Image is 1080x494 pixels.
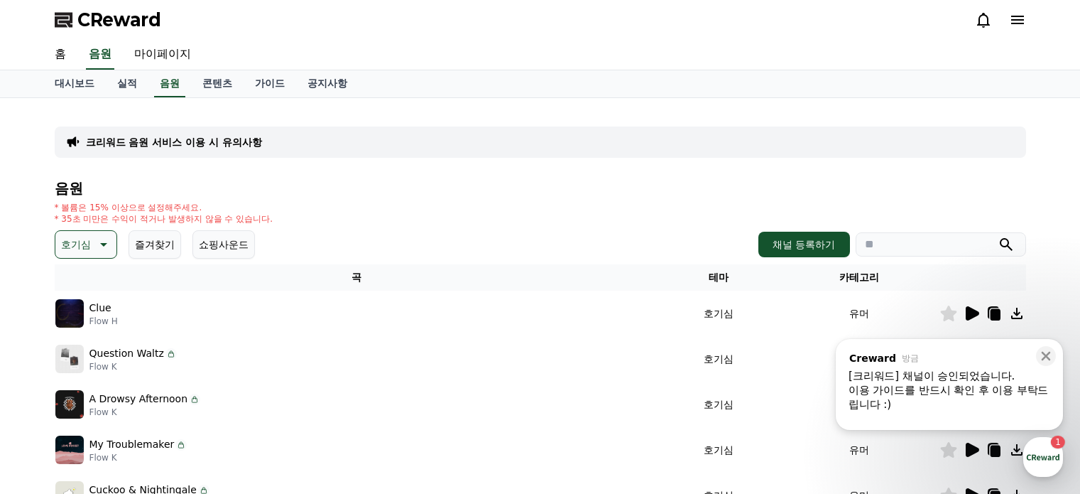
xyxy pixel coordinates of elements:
[192,230,255,259] button: 쇼핑사운드
[244,70,296,97] a: 가이드
[780,427,939,473] td: 유머
[77,9,161,31] span: CReward
[55,299,84,328] img: music
[55,230,117,259] button: 호기심
[89,346,164,361] p: Question Waltz
[658,264,780,291] th: 테마
[55,202,273,213] p: * 볼륨은 15% 이상으로 설정해주세요.
[89,407,201,418] p: Flow K
[89,437,175,452] p: My Troublemaker
[89,361,177,372] p: Flow K
[780,336,939,382] td: 유머
[61,235,91,254] p: 호기심
[658,427,780,473] td: 호기심
[43,70,106,97] a: 대시보드
[55,181,1026,196] h4: 음원
[89,392,188,407] p: A Drowsy Afternoon
[296,70,359,97] a: 공지사항
[191,70,244,97] a: 콘텐츠
[154,70,185,97] a: 음원
[55,345,84,373] img: music
[86,135,262,149] a: 크리워드 음원 서비스 이용 시 유의사항
[89,452,187,463] p: Flow K
[129,230,181,259] button: 즐겨찾기
[106,70,148,97] a: 실적
[758,232,849,257] button: 채널 등록하기
[780,382,939,427] td: 유머
[55,264,658,291] th: 곡
[55,390,84,419] img: music
[55,9,161,31] a: CReward
[89,316,118,327] p: Flow H
[43,40,77,70] a: 홈
[658,382,780,427] td: 호기심
[658,291,780,336] td: 호기심
[658,336,780,382] td: 호기심
[55,213,273,225] p: * 35초 미만은 수익이 적거나 발생하지 않을 수 있습니다.
[123,40,202,70] a: 마이페이지
[89,301,111,316] p: Clue
[86,40,114,70] a: 음원
[780,264,939,291] th: 카테고리
[55,436,84,464] img: music
[780,291,939,336] td: 유머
